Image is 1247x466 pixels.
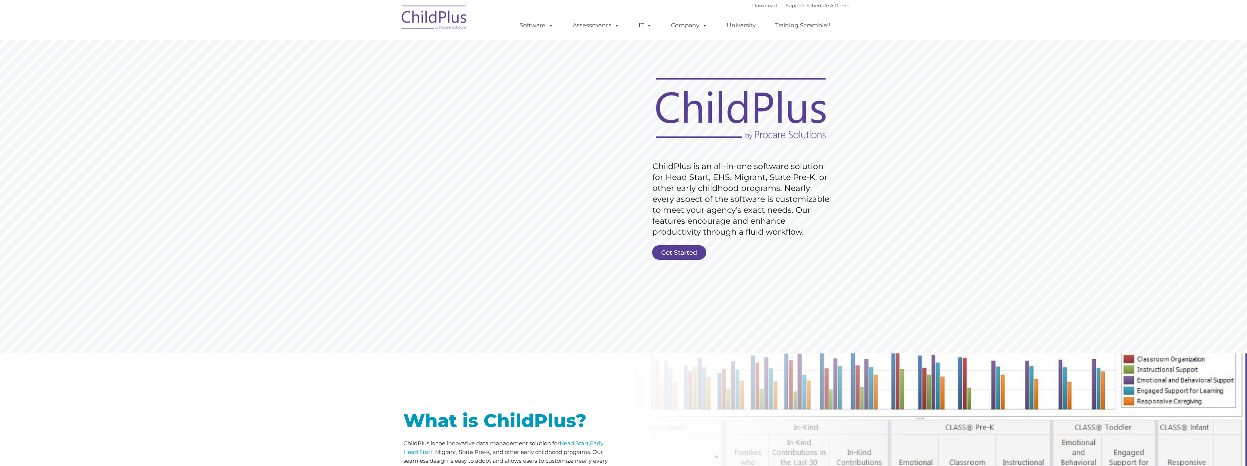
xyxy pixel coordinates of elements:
h1: What is ChildPlus? [403,412,618,430]
img: ChildPlus by Procare Solutions [398,0,471,37]
a: Support [786,3,805,8]
a: Schedule A Demo [806,3,849,8]
a: Head Start [560,440,589,447]
a: Training Scramble!! [768,18,837,33]
a: Software [512,18,561,33]
a: Download [752,3,777,8]
a: Company [664,18,715,33]
rs-layer: ChildPlus is an all-in-one software solution for Head Start, EHS, Migrant, State Pre-K, or other ... [652,161,833,238]
a: Get Started [652,245,706,260]
a: Assessments [565,18,627,33]
font: | [752,3,849,8]
a: IT [631,18,659,33]
a: Early Head Start [403,440,603,455]
a: University [719,18,763,33]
